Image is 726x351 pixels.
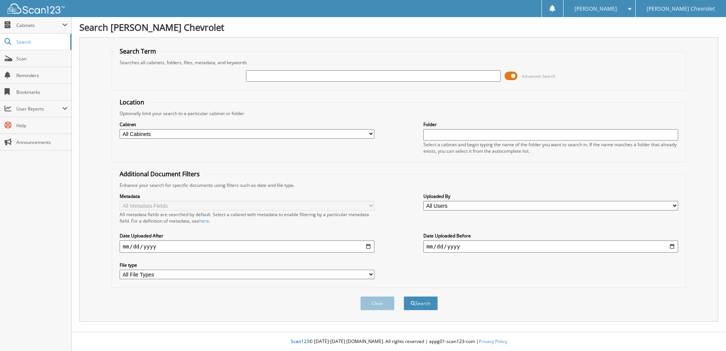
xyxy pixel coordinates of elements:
[16,55,68,62] span: Scan
[120,240,374,253] input: start
[647,6,715,11] span: [PERSON_NAME] Chevrolet
[199,218,209,224] a: here
[72,332,726,351] div: © [DATE]-[DATE] [DOMAIN_NAME]. All rights reserved | appg01-scan123-com |
[116,170,204,178] legend: Additional Document Filters
[116,47,160,55] legend: Search Term
[16,22,62,28] span: Cabinets
[16,122,68,129] span: Help
[120,193,374,199] label: Metadata
[79,21,718,33] h1: Search [PERSON_NAME] Chevrolet
[423,141,678,154] div: Select a cabinet and begin typing the name of the folder you want to search in. If the name match...
[574,6,617,11] span: [PERSON_NAME]
[291,338,309,345] span: Scan123
[423,240,678,253] input: end
[423,232,678,239] label: Date Uploaded Before
[423,121,678,128] label: Folder
[16,39,66,45] span: Search
[116,59,682,66] div: Searches all cabinets, folders, files, metadata, and keywords
[120,262,374,268] label: File type
[16,72,68,79] span: Reminders
[404,296,438,310] button: Search
[522,73,556,79] span: Advanced Search
[120,121,374,128] label: Cabinet
[120,232,374,239] label: Date Uploaded After
[120,211,374,224] div: All metadata fields are searched by default. Select a cabinet with metadata to enable filtering b...
[116,182,682,188] div: Enhance your search for specific documents using filters such as date and file type.
[16,89,68,95] span: Bookmarks
[16,139,68,145] span: Announcements
[479,338,507,345] a: Privacy Policy
[16,106,62,112] span: User Reports
[423,193,678,199] label: Uploaded By
[8,3,65,14] img: scan123-logo-white.svg
[116,110,682,117] div: Optionally limit your search to a particular cabinet or folder
[116,98,148,106] legend: Location
[360,296,395,310] button: Clear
